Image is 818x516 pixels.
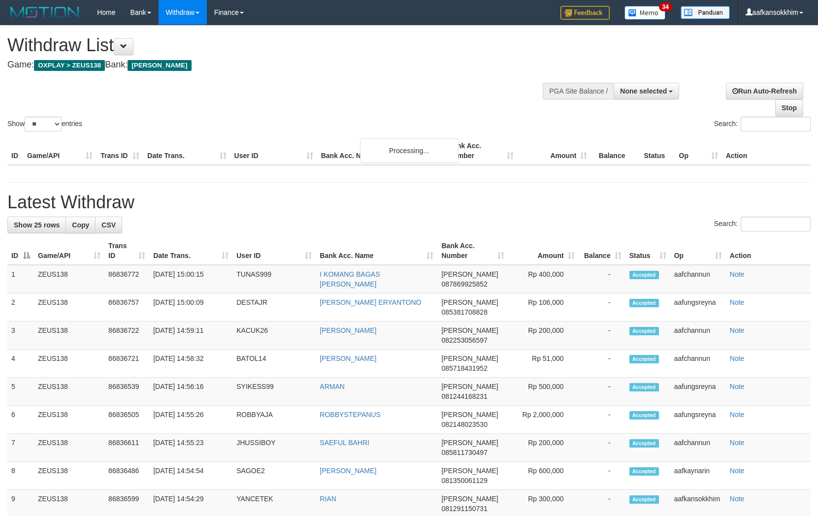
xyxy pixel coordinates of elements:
label: Show entries [7,117,82,131]
input: Search: [741,117,811,131]
span: Accepted [629,355,659,363]
th: Op: activate to sort column ascending [670,237,726,265]
td: [DATE] 14:59:11 [149,322,232,350]
td: 7 [7,434,34,462]
td: [DATE] 14:54:54 [149,462,232,490]
td: ZEUS138 [34,293,104,322]
span: [PERSON_NAME] [441,355,498,362]
span: Copy 081244168231 to clipboard [441,392,487,400]
span: [PERSON_NAME] [441,411,498,419]
span: CSV [101,221,116,229]
th: Action [722,137,811,165]
th: ID [7,137,23,165]
span: Accepted [629,411,659,419]
td: aafungsreyna [670,406,726,434]
span: Accepted [629,299,659,307]
td: Rp 600,000 [508,462,579,490]
th: Game/API [23,137,97,165]
td: Rp 200,000 [508,434,579,462]
img: Button%20Memo.svg [624,6,666,20]
span: Copy 085381708828 to clipboard [441,308,487,316]
span: OXPLAY > ZEUS138 [34,60,105,71]
a: [PERSON_NAME] [320,355,376,362]
td: - [579,293,625,322]
a: SAEFUL BAHRI [320,439,369,447]
span: Accepted [629,383,659,391]
td: [DATE] 14:55:23 [149,434,232,462]
th: Status: activate to sort column ascending [625,237,670,265]
td: Rp 2,000,000 [508,406,579,434]
span: Copy 082148023530 to clipboard [441,420,487,428]
td: DESTAJR [232,293,316,322]
a: Run Auto-Refresh [726,83,803,99]
td: SAGOE2 [232,462,316,490]
td: ZEUS138 [34,322,104,350]
td: Rp 200,000 [508,322,579,350]
td: ZEUS138 [34,406,104,434]
a: [PERSON_NAME] [320,326,376,334]
td: 6 [7,406,34,434]
span: [PERSON_NAME] [441,495,498,503]
a: I KOMANG BAGAS [PERSON_NAME] [320,270,380,288]
td: 86836486 [104,462,149,490]
td: 86836611 [104,434,149,462]
span: [PERSON_NAME] [128,60,191,71]
td: [DATE] 15:00:15 [149,265,232,293]
td: 86836539 [104,378,149,406]
td: Rp 500,000 [508,378,579,406]
td: [DATE] 14:56:16 [149,378,232,406]
td: - [579,406,625,434]
th: Bank Acc. Name [317,137,444,165]
td: 1 [7,265,34,293]
span: Accepted [629,327,659,335]
h4: Game: Bank: [7,60,535,70]
a: CSV [95,217,122,233]
a: Stop [775,99,803,116]
td: aafchannun [670,434,726,462]
span: Accepted [629,495,659,504]
td: JHUSSIBOY [232,434,316,462]
label: Search: [714,117,811,131]
td: aafkaynarin [670,462,726,490]
th: User ID: activate to sort column ascending [232,237,316,265]
a: Note [730,270,745,278]
td: aafchannun [670,350,726,378]
td: ZEUS138 [34,265,104,293]
td: 86836722 [104,322,149,350]
td: 86836505 [104,406,149,434]
a: Note [730,467,745,475]
a: Note [730,326,745,334]
td: [DATE] 14:58:32 [149,350,232,378]
td: ZEUS138 [34,462,104,490]
th: Bank Acc. Number [444,137,518,165]
th: Amount: activate to sort column ascending [508,237,579,265]
td: ZEUS138 [34,378,104,406]
td: BATOL14 [232,350,316,378]
td: - [579,265,625,293]
td: 5 [7,378,34,406]
th: ID: activate to sort column descending [7,237,34,265]
th: Status [640,137,675,165]
span: Copy 081350061129 to clipboard [441,477,487,484]
td: TUNAS999 [232,265,316,293]
td: 86836757 [104,293,149,322]
img: MOTION_logo.png [7,5,82,20]
td: 3 [7,322,34,350]
span: [PERSON_NAME] [441,439,498,447]
th: Date Trans. [143,137,230,165]
th: Bank Acc. Number: activate to sort column ascending [437,237,508,265]
td: [DATE] 14:55:26 [149,406,232,434]
a: Note [730,298,745,306]
td: - [579,434,625,462]
span: Copy 087869925852 to clipboard [441,280,487,288]
th: Balance: activate to sort column ascending [579,237,625,265]
img: panduan.png [681,6,730,19]
a: Show 25 rows [7,217,66,233]
td: aafchannun [670,265,726,293]
td: aafungsreyna [670,378,726,406]
th: Date Trans.: activate to sort column ascending [149,237,232,265]
span: Show 25 rows [14,221,60,229]
input: Search: [741,217,811,231]
span: Copy 081291150731 to clipboard [441,505,487,513]
th: Balance [591,137,640,165]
